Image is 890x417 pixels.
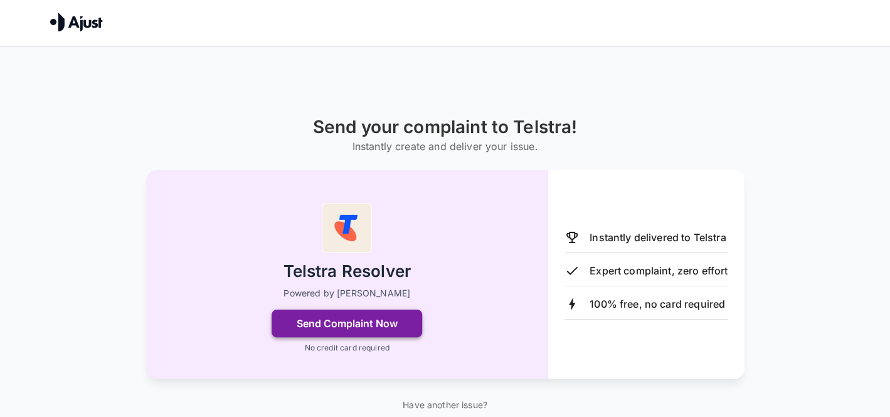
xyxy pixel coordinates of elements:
h1: Send your complaint to Telstra! [313,117,578,138]
img: Telstra [322,203,372,253]
p: No credit card required [304,342,389,354]
p: 100% free, no card required [590,296,725,311]
p: Expert complaint, zero effort [590,263,728,278]
img: Ajust [50,13,103,31]
p: Have another issue? [395,399,495,411]
p: Powered by [PERSON_NAME] [283,287,410,300]
h2: Telstra Resolver [283,261,410,283]
button: Send Complaint Now [272,310,422,337]
p: Instantly delivered to Telstra [590,230,726,245]
h6: Instantly create and deliver your issue. [313,138,578,155]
